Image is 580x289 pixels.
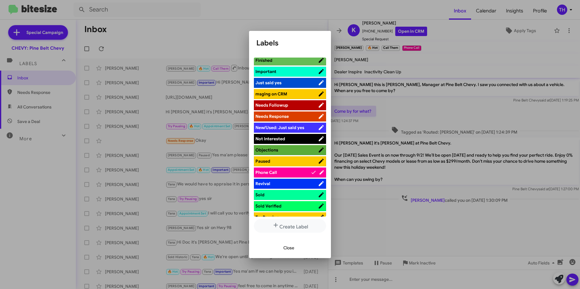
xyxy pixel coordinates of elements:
span: Important [255,69,276,74]
span: New/Used: Just said yes [255,125,304,130]
span: Revival [255,181,270,186]
button: Close [278,242,299,253]
span: Needs Followup [255,102,288,108]
span: Paused [255,158,270,164]
span: Objections [255,147,278,153]
span: Needs Response [255,114,289,119]
span: Phone Call [255,170,277,175]
span: Just said yes [255,80,282,85]
span: Try Pausing [255,214,279,220]
span: Sold Verified [255,203,282,209]
span: Close [283,242,294,253]
span: Sold [255,192,265,198]
span: msging on CRM [255,91,287,97]
span: Not Interested [255,136,285,141]
h1: Labels [256,38,324,48]
span: Finished [255,58,272,63]
button: Create Label [254,219,326,233]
